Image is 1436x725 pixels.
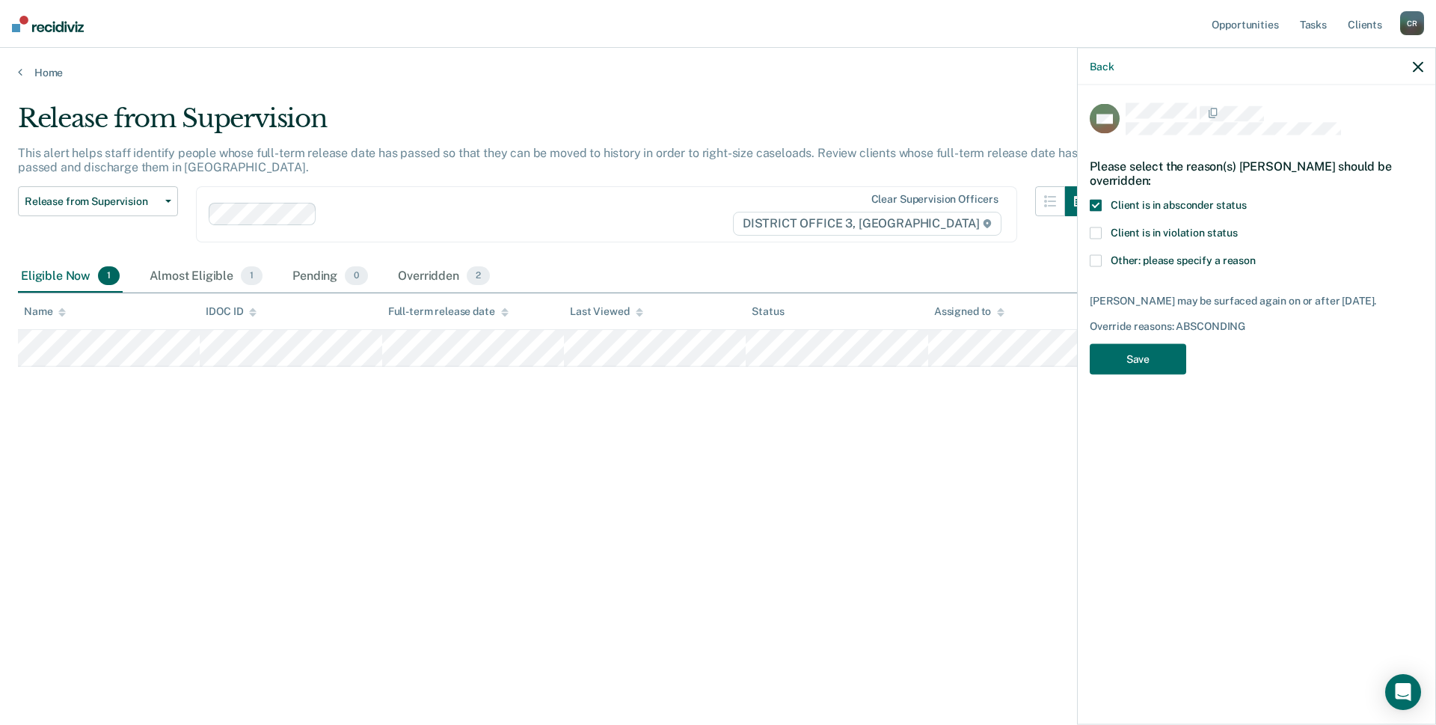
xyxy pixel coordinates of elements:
[12,16,84,32] img: Recidiviz
[18,260,123,293] div: Eligible Now
[1111,199,1247,211] span: Client is in absconder status
[871,193,998,206] div: Clear supervision officers
[1090,344,1186,375] button: Save
[25,195,159,208] span: Release from Supervision
[1111,227,1238,239] span: Client is in violation status
[18,103,1095,146] div: Release from Supervision
[18,66,1418,79] a: Home
[241,266,263,286] span: 1
[1400,11,1424,35] div: C R
[934,305,1004,318] div: Assigned to
[733,212,1001,236] span: DISTRICT OFFICE 3, [GEOGRAPHIC_DATA]
[206,305,257,318] div: IDOC ID
[1385,674,1421,710] div: Open Intercom Messenger
[345,266,368,286] span: 0
[1090,319,1423,332] div: Override reasons: ABSCONDING
[752,305,784,318] div: Status
[289,260,371,293] div: Pending
[18,146,1077,174] p: This alert helps staff identify people whose full-term release date has passed so that they can b...
[1090,60,1114,73] button: Back
[1090,147,1423,199] div: Please select the reason(s) [PERSON_NAME] should be overridden:
[98,266,120,286] span: 1
[388,305,509,318] div: Full-term release date
[147,260,266,293] div: Almost Eligible
[1090,295,1423,308] div: [PERSON_NAME] may be surfaced again on or after [DATE].
[1111,254,1256,266] span: Other: please specify a reason
[467,266,490,286] span: 2
[395,260,493,293] div: Overridden
[24,305,66,318] div: Name
[570,305,642,318] div: Last Viewed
